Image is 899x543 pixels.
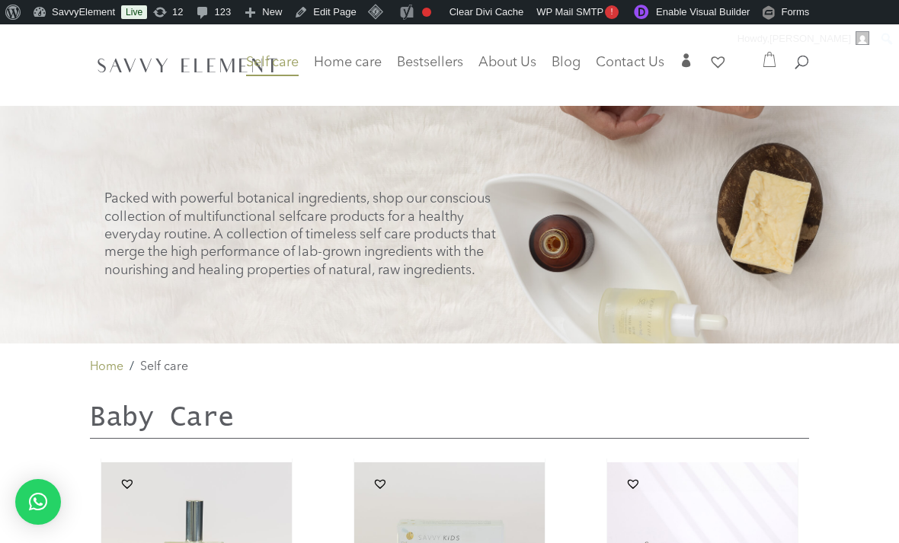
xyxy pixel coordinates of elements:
[552,56,581,69] span: Blog
[478,56,536,69] span: About Us
[314,57,382,88] a: Home care
[314,56,382,69] span: Home care
[596,57,664,78] a: Contact Us
[104,104,510,180] h2: SHOP FOR Self care products
[90,401,809,439] h2: Baby Care
[90,357,123,377] a: Home
[121,5,147,19] a: Live
[397,57,463,78] a: Bestsellers
[130,357,134,377] span: /
[596,56,664,69] span: Contact Us
[93,53,282,77] img: SavvyElement
[140,361,188,373] span: Self care
[680,53,693,78] a: 
[104,190,510,279] p: Packed with powerful botanical ingredients, shop our conscious collection of multifunctional self...
[552,57,581,78] a: Blog
[769,33,851,44] span: [PERSON_NAME]
[422,8,431,17] div: Focus keyphrase not set
[732,27,875,51] a: Howdy,
[397,56,463,69] span: Bestsellers
[680,53,693,67] span: 
[478,57,536,78] a: About Us
[605,5,619,19] span: !
[246,56,299,69] span: Self care
[246,57,299,88] a: Self care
